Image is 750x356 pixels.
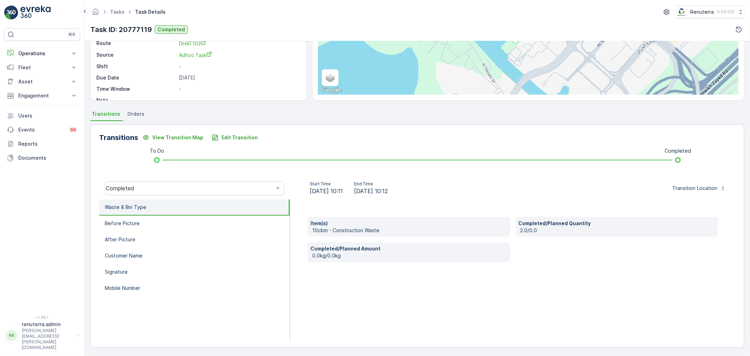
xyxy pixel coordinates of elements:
[70,127,76,133] p: 99
[179,51,299,59] a: Adhoc Task
[105,204,146,211] p: Waste & Bin Type
[665,147,691,154] p: Completed
[312,227,507,234] p: 10cbm - Construction Waste
[179,63,299,70] p: -
[96,51,176,59] p: Source
[18,112,77,119] p: Users
[717,9,735,15] p: ( +04:00 )
[690,8,714,15] p: Renuterra
[105,268,128,275] p: Signature
[105,220,140,227] p: Before Picture
[310,245,507,252] p: Completed/Planned Amount
[672,185,717,192] p: Transition Location
[96,40,176,47] p: Route
[158,26,185,33] p: Completed
[207,132,262,143] button: Edit Transition
[105,252,142,259] p: Customer Name
[519,220,716,227] p: Completed/Planned Quantity
[18,50,66,57] p: Operations
[4,109,80,123] a: Users
[22,321,75,328] p: renuterra.admin
[6,330,17,341] div: RR
[96,97,176,104] p: Note
[18,92,66,99] p: Engagement
[155,25,188,34] button: Completed
[4,89,80,103] button: Engagement
[354,187,388,195] span: [DATE] 10:12
[310,187,343,195] span: [DATE] 10:11
[134,8,167,15] span: Task Details
[4,6,18,20] img: logo
[18,154,77,161] p: Documents
[96,85,176,93] p: Time Window
[322,70,338,85] a: Layers
[110,9,124,15] a: Tasks
[4,137,80,151] a: Reports
[4,321,80,350] button: RRrenuterra.admin[PERSON_NAME][EMAIL_ADDRESS][PERSON_NAME][DOMAIN_NAME]
[4,75,80,89] button: Asset
[179,97,299,104] p: -
[4,46,80,61] button: Operations
[18,140,77,147] p: Reports
[99,132,138,143] p: Transitions
[668,183,730,194] button: Transition Location
[92,110,120,117] span: Transitions
[127,110,145,117] span: Orders
[138,132,207,143] button: View Transition Map
[179,85,299,93] p: -
[18,64,66,71] p: Fleet
[320,85,343,95] a: Open this area in Google Maps (opens a new window)
[4,123,80,137] a: Events99
[520,227,716,234] p: 2.0/0.0
[222,134,258,141] p: Edit Transition
[4,151,80,165] a: Documents
[150,147,164,154] p: To Do
[310,220,507,227] p: Item(s)
[90,24,152,35] p: Task ID: 20777119
[152,134,203,141] p: View Transition Map
[96,63,176,70] p: Shift
[106,185,274,191] div: Completed
[96,74,176,81] p: Due Date
[677,8,687,16] img: Screenshot_2024-07-26_at_13.33.01.png
[20,6,51,20] img: logo_light-DOdMpM7g.png
[320,85,343,95] img: Google
[354,181,388,187] p: End Time
[105,285,140,292] p: Mobile Number
[310,181,343,187] p: Start Time
[18,78,66,85] p: Asset
[105,236,135,243] p: After Picture
[312,252,507,259] p: 0.0kg/0.0kg
[179,74,299,81] p: [DATE]
[179,40,299,47] a: DHAT103
[4,315,80,319] span: v 1.48.1
[92,11,100,17] a: Homepage
[22,328,75,350] p: [PERSON_NAME][EMAIL_ADDRESS][PERSON_NAME][DOMAIN_NAME]
[18,126,65,133] p: Events
[677,6,744,18] button: Renuterra(+04:00)
[4,61,80,75] button: Fleet
[179,40,206,46] span: DHAT103
[68,32,75,37] p: ⌘B
[179,52,212,58] span: Adhoc Task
